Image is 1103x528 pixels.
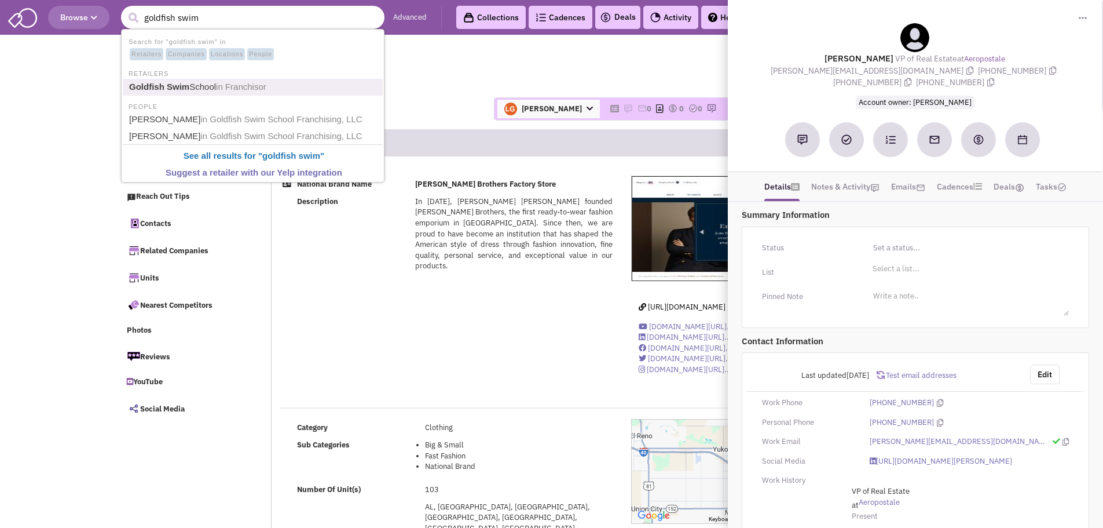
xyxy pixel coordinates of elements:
span: 0 [698,104,702,114]
img: icon-dealamount.png [1015,183,1024,192]
a: Reviews [121,344,247,369]
div: Pinned Note [754,287,862,306]
a: Notes & Activity [811,178,880,195]
a: Activity [643,6,698,29]
span: In [DATE], [PERSON_NAME] [PERSON_NAME] founded [PERSON_NAME] Brothers, the first ready-to-wear fa... [415,196,613,271]
div: Work History [754,475,862,486]
a: See all results for "goldfish swim" [126,148,382,164]
a: Collections [456,6,526,29]
a: Cadences [937,178,982,195]
a: [PHONE_NUMBER] [870,398,934,409]
img: Add a note [797,134,808,145]
img: icon-deals.svg [600,10,611,24]
a: Emails [891,178,925,195]
a: Suggest a retailer with our Yelp integration [126,165,382,181]
a: Nearest Competitors [121,293,247,317]
img: icon-dealamount.png [668,104,677,113]
span: [DOMAIN_NAME][URL].. [649,322,731,332]
img: icon-email-active-16.png [637,104,647,113]
span: 0 [647,104,651,114]
img: Schedule a Meeting [1018,135,1027,144]
b: See all results for " " [184,151,324,161]
div: Personal Phone [754,417,862,428]
a: [PERSON_NAME]in Goldfish Swim School Franchising, LLC [126,129,382,144]
img: TaskCount.png [1057,183,1067,192]
li: PEOPLE [123,100,383,112]
li: National Brand [425,461,613,472]
img: TaskCount.png [688,104,698,113]
span: [PERSON_NAME] [497,100,600,118]
div: List [754,263,862,282]
b: Suggest a retailer with our Yelp integration [166,167,342,177]
span: [PHONE_NUMBER] [916,77,997,88]
lable: [PERSON_NAME] [824,53,893,64]
span: VP of Real Estate [895,53,957,64]
span: 0 [679,104,684,114]
img: teammate.png [900,23,929,52]
div: Work Email [754,436,862,447]
img: icon-email-active-16.png [916,183,925,192]
a: Units [121,265,247,290]
a: [DOMAIN_NAME][URL].. [639,332,729,342]
span: at [895,53,1005,64]
a: Deals [994,178,1024,195]
b: Number Of Unit(s) [297,485,361,494]
a: [PHONE_NUMBER] [870,417,934,428]
a: Related Companies [121,238,247,263]
span: [URL][DOMAIN_NAME] [648,302,725,312]
div: Status [754,239,862,257]
img: Add a Task [841,134,852,145]
a: Tasks [1036,178,1067,195]
a: [DOMAIN_NAME][URL].. [639,343,730,353]
span: Account owner: [PERSON_NAME] [856,96,974,109]
div: Social Media [754,456,862,467]
span: [DOMAIN_NAME][URL].. [647,332,729,342]
span: [PHONE_NUMBER] [833,77,916,88]
a: Reach Out Tips [121,186,247,208]
span: [DOMAIN_NAME][URL].. [647,365,729,374]
img: icon-note.png [870,183,880,192]
li: Fast Fashion [425,451,613,462]
a: Deals [600,10,636,24]
span: [DOMAIN_NAME][URL].. [648,354,730,363]
img: SmartAdmin [8,6,37,28]
span: Companies [166,48,207,61]
b: Category [297,423,328,432]
a: Contacts [121,211,247,235]
img: Google [635,508,673,523]
b: Goldfish Swim [129,82,189,92]
img: Cadences_logo.png [536,13,546,21]
a: Cadences [529,6,592,29]
a: Advanced [393,12,427,23]
span: Test email addresses [885,370,957,380]
p: Contact Information [742,335,1089,347]
li: Big & Small [425,440,613,451]
span: at [852,486,1051,510]
b: Sub Categories [297,440,350,450]
a: Aeropostale [859,497,1044,508]
img: Activity.png [650,12,661,23]
img: help.png [708,13,717,22]
span: in Franchisor [216,82,266,92]
span: Present [852,511,878,521]
td: Clothing [422,419,616,436]
img: Subscribe to a cadence [885,134,896,145]
a: Aeropostale [964,54,1005,65]
td: 103 [422,481,616,498]
a: Details [764,178,800,195]
span: [DATE] [847,370,869,380]
li: Select a list... [870,263,919,272]
img: icon-note.png [624,104,633,113]
a: Social Media [121,396,247,421]
input: Set a status... [870,239,1069,257]
img: Create a deal [973,134,984,145]
b: goldfish swim [262,151,320,161]
a: [DOMAIN_NAME][URL].. [639,365,729,374]
a: Open this area in Google Maps (opens a new window) [635,508,673,523]
div: Work Phone [754,398,862,409]
input: Search [121,6,384,29]
div: Last updated [754,365,877,387]
span: People [247,48,274,61]
span: VP of Real Estate [852,486,1037,497]
span: Locations [209,48,245,61]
